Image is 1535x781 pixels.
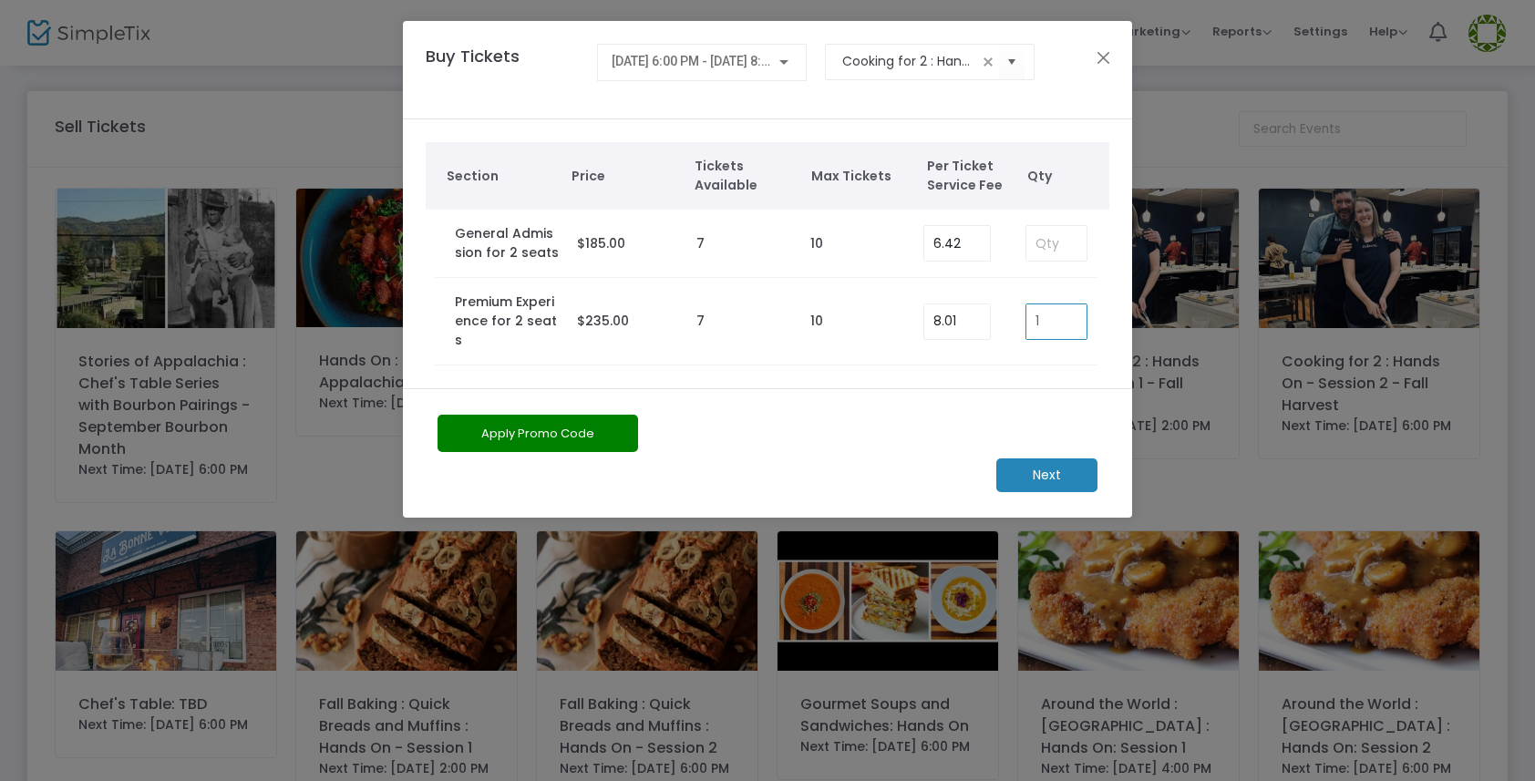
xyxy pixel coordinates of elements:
label: General Admission for 2 seats [455,224,559,262]
input: Qty [1026,304,1087,339]
label: Premium Experience for 2 seats [455,293,559,350]
label: 7 [696,312,705,331]
input: Enter Service Fee [924,304,990,339]
input: Qty [1026,226,1087,261]
label: 10 [810,234,823,253]
label: 10 [810,312,823,331]
label: 7 [696,234,705,253]
input: Select an event [842,52,978,71]
span: $185.00 [577,234,625,252]
span: Tickets Available [695,157,793,195]
input: Enter Service Fee [924,226,990,261]
span: Price [572,167,676,186]
h4: Buy Tickets [417,44,588,96]
button: Select [999,43,1025,80]
m-button: Next [996,458,1097,492]
span: Section [447,167,554,186]
span: clear [977,51,999,73]
button: Apply Promo Code [438,415,638,452]
span: Max Tickets [811,167,910,186]
span: Per Ticket Service Fee [927,157,1018,195]
button: Close [1092,46,1116,69]
span: Qty [1027,167,1100,186]
span: [DATE] 6:00 PM - [DATE] 8:00 PM [612,54,798,68]
span: $235.00 [577,312,629,330]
